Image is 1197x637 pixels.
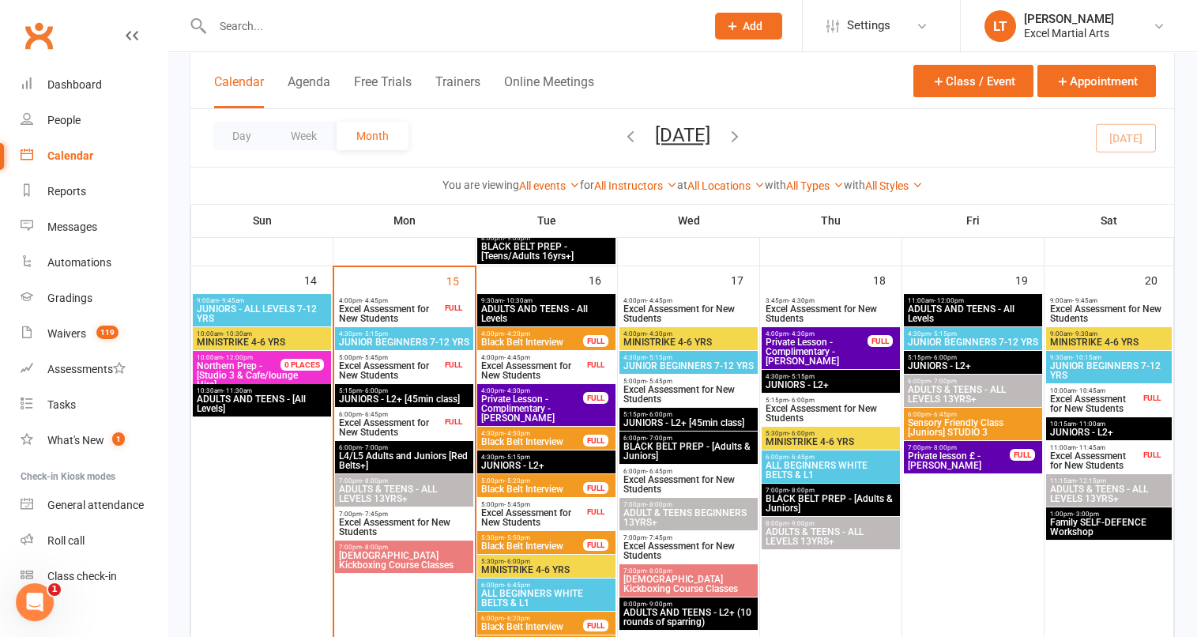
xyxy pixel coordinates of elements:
[338,411,442,418] span: 6:00pm
[338,387,470,394] span: 5:15pm
[1049,361,1169,380] span: JUNIOR BEGINNERS 7-12 YRS
[362,354,388,361] span: - 5:45pm
[1049,337,1169,347] span: MINISTRIKE 4-6 YRS
[765,454,897,461] span: 6:00pm
[21,523,167,559] a: Roll call
[1049,444,1140,451] span: 11:00am
[623,468,755,475] span: 6:00pm
[196,361,299,390] span: [Studio 3 & Cafe/lounge Hire]
[338,511,470,518] span: 7:00pm
[21,245,167,281] a: Automations
[1145,266,1173,292] div: 20
[354,74,412,108] button: Free Trials
[480,484,584,494] span: Black Belt Interview
[338,484,470,503] span: ADULTS & TEENS - ALL LEVELS 13YRS+
[504,501,530,508] span: - 5:45pm
[1045,204,1174,237] th: Sat
[362,387,388,394] span: - 6:00pm
[47,114,81,126] div: People
[765,380,897,390] span: JUNIORS - L2+
[362,511,388,518] span: - 7:45pm
[47,185,86,198] div: Reports
[765,437,897,447] span: MINISTRIKE 4-6 YRS
[623,567,755,575] span: 7:00pm
[765,373,897,380] span: 4:30pm
[196,330,328,337] span: 10:00am
[362,411,388,418] span: - 6:45pm
[362,477,388,484] span: - 8:00pm
[214,74,264,108] button: Calendar
[213,122,271,150] button: Day
[765,527,897,546] span: ADULTS & TEENS - ALL LEVELS 13YRS+
[646,468,672,475] span: - 6:45pm
[338,444,470,451] span: 6:00pm
[931,378,957,385] span: - 7:00pm
[865,179,923,192] a: All Styles
[623,297,755,304] span: 4:00pm
[338,297,442,304] span: 4:00pm
[1076,444,1105,451] span: - 11:45am
[219,297,244,304] span: - 9:45am
[1076,477,1106,484] span: - 12:15pm
[338,337,470,347] span: JUNIOR BEGINNERS 7-12 YRS
[47,398,76,411] div: Tasks
[760,204,902,237] th: Thu
[623,411,755,418] span: 5:15pm
[47,327,86,340] div: Waivers
[677,179,687,191] strong: at
[271,122,337,150] button: Week
[789,454,815,461] span: - 6:45pm
[48,583,61,596] span: 1
[504,615,530,622] span: - 6:20pm
[338,354,442,361] span: 5:00pm
[646,601,672,608] span: - 9:00pm
[765,494,897,513] span: BLACK BELT PREP - [Adults & Juniors]
[47,78,102,91] div: Dashboard
[623,534,755,541] span: 7:00pm
[623,508,755,527] span: ADULT & TEENS BEGINNERS 13YRS+
[907,304,1039,323] span: ADULTS AND TEENS - All Levels
[21,423,167,458] a: What's New1
[47,499,144,511] div: General attendance
[476,204,618,237] th: Tue
[1076,420,1105,428] span: - 11:00am
[687,179,765,192] a: All Locations
[47,434,104,447] div: What's New
[913,65,1033,97] button: Class / Event
[623,418,755,428] span: JUNIORS - L2+ [45min class]
[19,16,58,55] a: Clubworx
[480,242,612,261] span: BLACK BELT PREP - [Teens/Adults 16yrs+]
[623,304,755,323] span: Excel Assessment for New Students
[504,330,530,337] span: - 4:20pm
[338,330,470,337] span: 4:30pm
[789,373,815,380] span: - 5:15pm
[931,354,957,361] span: - 6:00pm
[480,454,612,461] span: 4:30pm
[789,330,815,337] span: - 4:30pm
[196,297,328,304] span: 9:00am
[480,508,584,527] span: Excel Assessment for New Students
[1049,297,1169,304] span: 9:00am
[21,559,167,594] a: Class kiosk mode
[196,394,328,413] span: ADULTS AND TEENS - [All Levels]
[646,435,672,442] span: - 7:00pm
[646,354,672,361] span: - 5:15pm
[1024,12,1114,26] div: [PERSON_NAME]
[480,589,612,608] span: ALL BEGINNERS WHITE BELTS & L1
[480,541,584,551] span: Black Belt Interview
[907,385,1039,404] span: ADULTS & TEENS - ALL LEVELS 13YRS+
[480,297,612,304] span: 9:30am
[931,444,957,451] span: - 8:00pm
[646,297,672,304] span: - 4:45pm
[789,520,815,527] span: - 9:00pm
[655,124,710,146] button: [DATE]
[338,518,470,537] span: Excel Assessment for New Students
[503,297,533,304] span: - 10:30am
[1049,330,1169,337] span: 9:00am
[480,430,584,437] span: 4:30pm
[907,418,1039,437] span: Sensory Friendly Class [Juniors] STUDIO 3
[623,354,755,361] span: 4:30pm
[583,506,608,518] div: FULL
[21,103,167,138] a: People
[480,354,584,361] span: 4:00pm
